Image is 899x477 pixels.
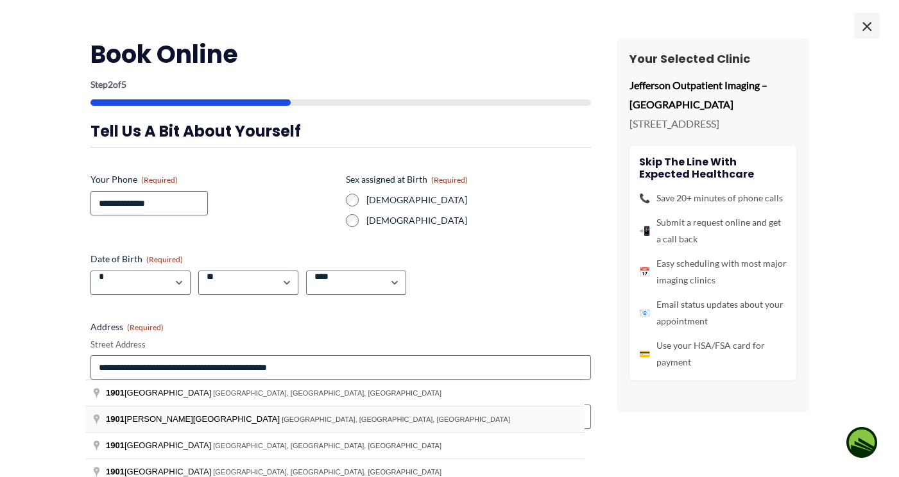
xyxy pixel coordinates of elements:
[106,388,213,397] span: [GEOGRAPHIC_DATA]
[639,190,650,206] span: 📞
[90,80,591,89] p: Step of
[106,467,124,476] span: 1901
[106,388,124,397] span: 1901
[90,321,164,333] legend: Address
[639,255,787,289] li: Easy scheduling with most major imaging clinics
[366,214,591,227] label: [DEMOGRAPHIC_DATA]
[106,440,213,450] span: [GEOGRAPHIC_DATA]
[213,468,441,476] span: [GEOGRAPHIC_DATA], [GEOGRAPHIC_DATA], [GEOGRAPHIC_DATA]
[90,121,591,141] h3: Tell us a bit about yourself
[213,389,441,397] span: [GEOGRAPHIC_DATA], [GEOGRAPHIC_DATA], [GEOGRAPHIC_DATA]
[639,346,650,362] span: 💳
[366,194,591,206] label: [DEMOGRAPHIC_DATA]
[639,190,787,206] li: Save 20+ minutes of phone calls
[90,253,183,265] legend: Date of Birth
[90,173,336,186] label: Your Phone
[854,13,880,38] span: ×
[106,414,282,424] span: [PERSON_NAME][GEOGRAPHIC_DATA]
[106,467,213,476] span: [GEOGRAPHIC_DATA]
[213,442,441,449] span: [GEOGRAPHIC_DATA], [GEOGRAPHIC_DATA], [GEOGRAPHIC_DATA]
[639,214,787,247] li: Submit a request online and get a call back
[146,255,183,264] span: (Required)
[282,415,510,423] span: [GEOGRAPHIC_DATA], [GEOGRAPHIC_DATA], [GEOGRAPHIC_DATA]
[639,337,787,371] li: Use your HSA/FSA card for payment
[639,222,650,239] span: 📲
[639,305,650,321] span: 📧
[629,76,796,113] p: Jefferson Outpatient Imaging – [GEOGRAPHIC_DATA]
[108,79,113,90] span: 2
[141,175,178,185] span: (Required)
[106,440,124,450] span: 1901
[90,339,591,351] label: Street Address
[90,38,591,70] h2: Book Online
[629,51,796,66] h3: Your Selected Clinic
[346,173,468,186] legend: Sex assigned at Birth
[127,322,164,332] span: (Required)
[639,156,787,180] h4: Skip the line with Expected Healthcare
[629,114,796,133] p: [STREET_ADDRESS]
[639,264,650,280] span: 📅
[121,79,126,90] span: 5
[639,296,787,330] li: Email status updates about your appointment
[106,414,124,424] span: 1901
[431,175,468,185] span: (Required)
